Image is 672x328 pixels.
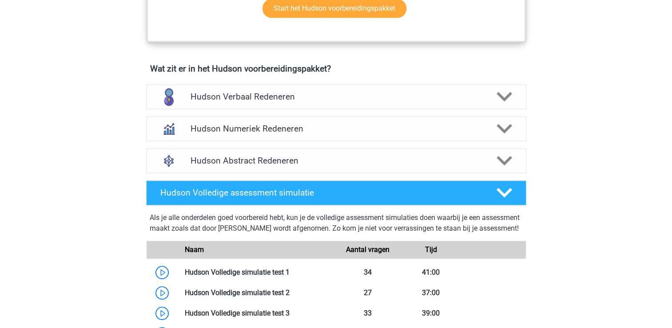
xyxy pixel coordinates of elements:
div: Tijd [399,244,462,255]
h4: Hudson Volledige assessment simulatie [160,188,482,198]
a: verbaal redeneren Hudson Verbaal Redeneren [143,84,530,109]
div: Naam [178,244,336,255]
h4: Hudson Verbaal Redeneren [191,92,481,102]
div: Als je alle onderdelen goed voorbereid hebt, kun je de volledige assessment simulaties doen waarb... [150,212,523,237]
h4: Hudson Numeriek Redeneren [191,124,481,134]
img: verbaal redeneren [157,85,180,108]
a: numeriek redeneren Hudson Numeriek Redeneren [143,116,530,141]
h4: Wat zit er in het Hudson voorbereidingspakket? [150,64,522,74]
a: abstract redeneren Hudson Abstract Redeneren [143,148,530,173]
img: numeriek redeneren [157,117,180,140]
div: Hudson Volledige simulatie test 3 [178,308,336,319]
div: Hudson Volledige simulatie test 1 [178,267,336,278]
div: Aantal vragen [336,244,399,255]
a: Hudson Volledige assessment simulatie [143,180,530,205]
h4: Hudson Abstract Redeneren [191,156,481,166]
div: Hudson Volledige simulatie test 2 [178,288,336,298]
img: abstract redeneren [157,149,180,172]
